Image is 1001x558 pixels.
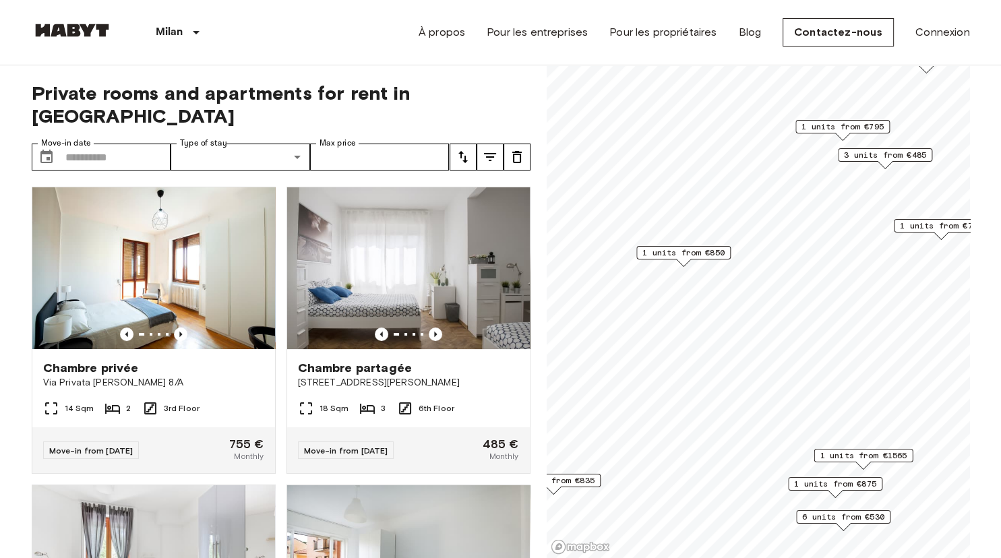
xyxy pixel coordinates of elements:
span: 1 units from €850 [642,247,725,259]
button: Previous image [375,328,388,341]
span: 755 € [229,438,264,450]
label: Move-in date [41,137,91,149]
span: 485 € [483,438,519,450]
span: 1 units from €795 [801,121,884,133]
a: Marketing picture of unit IT-14-026-002-02HPrevious imagePrevious imageChambre partagée[STREET_AD... [286,187,530,474]
button: Choose date [33,144,60,170]
span: Via Privata [PERSON_NAME] 8/A [43,376,264,390]
div: Map marker [814,449,913,470]
img: Marketing picture of unit IT-14-055-010-002H [32,187,275,349]
a: À propos [419,24,465,40]
div: Map marker [838,148,932,169]
div: Map marker [506,474,601,495]
a: Pour les entreprises [487,24,588,40]
span: 3 units from €485 [844,149,926,161]
button: tune [450,144,477,170]
button: Previous image [120,328,133,341]
span: Monthly [234,450,264,462]
a: Marketing picture of unit IT-14-055-010-002HPrevious imagePrevious imageChambre privéeVia Privata... [32,187,276,474]
span: [STREET_ADDRESS][PERSON_NAME] [298,376,519,390]
span: 2 [126,402,131,414]
span: 6 units from €530 [802,511,884,523]
a: Blog [738,24,761,40]
div: Map marker [796,510,890,531]
span: Move-in from [DATE] [49,445,133,456]
img: Habyt [32,24,113,37]
span: 3 [381,402,386,414]
span: 6th Floor [419,402,454,414]
span: Private rooms and apartments for rent in [GEOGRAPHIC_DATA] [32,82,530,127]
span: Chambre privée [43,360,139,376]
span: Move-in from [DATE] [304,445,388,456]
button: tune [477,144,504,170]
button: Previous image [429,328,442,341]
label: Type of stay [180,137,227,149]
a: Pour les propriétaires [609,24,717,40]
span: 1 units from €770 [900,220,982,232]
span: 3rd Floor [164,402,200,414]
span: 14 Sqm [65,402,94,414]
p: Milan [156,24,183,40]
span: Chambre partagée [298,360,412,376]
img: Marketing picture of unit IT-14-026-002-02H [287,187,530,349]
div: Map marker [894,219,988,240]
span: 18 Sqm [320,402,349,414]
div: Map marker [795,120,890,141]
div: Map marker [788,477,882,498]
button: Previous image [174,328,187,341]
button: tune [504,144,530,170]
a: Connexion [915,24,969,40]
span: 3 units from €835 [512,474,595,487]
label: Max price [320,137,356,149]
span: 1 units from €1565 [820,449,907,462]
span: 1 units from €875 [794,478,876,490]
div: Map marker [636,246,731,267]
span: Monthly [489,450,518,462]
a: Mapbox logo [551,539,610,555]
a: Contactez-nous [783,18,894,46]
